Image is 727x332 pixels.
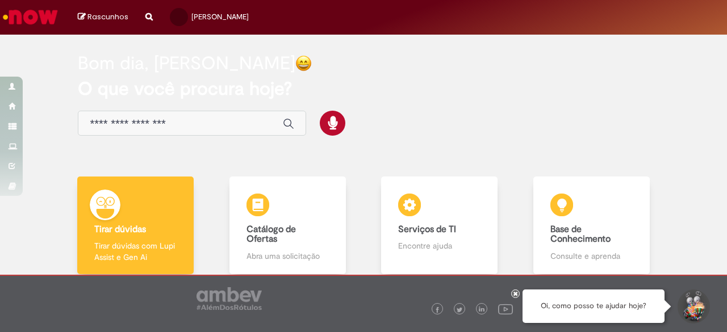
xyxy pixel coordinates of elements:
h2: Bom dia, [PERSON_NAME] [78,53,295,73]
span: Rascunhos [87,11,128,22]
a: Rascunhos [78,12,128,23]
p: Consulte e aprenda [550,250,633,262]
img: logo_footer_facebook.png [434,307,440,313]
img: ServiceNow [1,6,60,28]
h2: O que você procura hoje? [78,79,649,99]
button: Iniciar Conversa de Suporte [676,289,710,323]
b: Catálogo de Ofertas [246,224,296,245]
img: logo_footer_ambev_rotulo_gray.png [197,287,262,310]
b: Tirar dúvidas [94,224,146,235]
p: Abra uma solicitação [246,250,329,262]
img: happy-face.png [295,55,312,72]
span: [PERSON_NAME] [191,12,249,22]
a: Tirar dúvidas Tirar dúvidas com Lupi Assist e Gen Ai [60,176,212,275]
b: Serviços de TI [398,224,456,235]
a: Catálogo de Ofertas Abra uma solicitação [212,176,364,275]
div: Oi, como posso te ajudar hoje? [523,289,665,323]
p: Encontre ajuda [398,240,481,251]
p: Tirar dúvidas com Lupi Assist e Gen Ai [94,240,177,263]
img: logo_footer_twitter.png [457,307,462,313]
img: logo_footer_youtube.png [498,301,513,316]
b: Base de Conhecimento [550,224,611,245]
a: Serviços de TI Encontre ajuda [363,176,516,275]
img: logo_footer_linkedin.png [479,306,484,313]
a: Base de Conhecimento Consulte e aprenda [516,176,668,275]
